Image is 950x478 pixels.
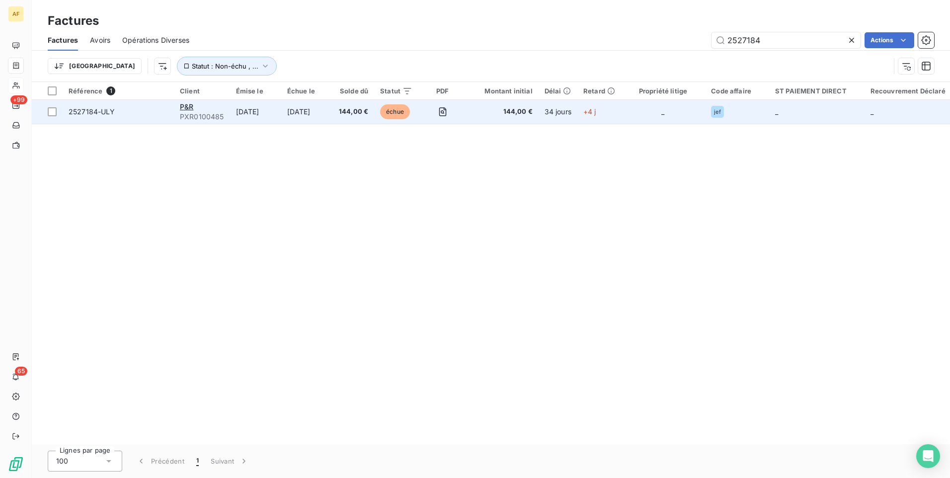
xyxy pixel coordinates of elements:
[539,100,577,124] td: 34 jours
[583,87,615,95] div: Retard
[712,32,861,48] input: Rechercher
[180,87,224,95] div: Client
[473,87,532,95] div: Montant initial
[775,107,778,116] span: _
[339,87,368,95] div: Solde dû
[8,6,24,22] div: AF
[15,367,27,376] span: 65
[714,109,720,115] span: jef
[236,87,275,95] div: Émise le
[380,87,412,95] div: Statut
[775,87,859,95] div: ST PAIEMENT DIRECT
[106,86,115,95] span: 1
[583,107,596,116] span: +4 j
[871,107,873,116] span: _
[865,32,914,48] button: Actions
[281,100,333,124] td: [DATE]
[205,451,255,472] button: Suivant
[122,35,189,45] span: Opérations Diverses
[380,104,410,119] span: échue
[545,87,571,95] div: Délai
[10,95,27,104] span: +99
[287,87,327,95] div: Échue le
[69,107,115,116] span: 2527184-ULY
[90,35,110,45] span: Avoirs
[230,100,281,124] td: [DATE]
[8,456,24,472] img: Logo LeanPay
[48,35,78,45] span: Factures
[192,62,258,70] span: Statut : Non-échu , ...
[69,87,102,95] span: Référence
[177,57,277,76] button: Statut : Non-échu , ...
[916,444,940,468] div: Open Intercom Messenger
[339,107,368,117] span: 144,00 €
[48,58,142,74] button: [GEOGRAPHIC_DATA]
[190,451,205,472] button: 1
[196,456,199,466] span: 1
[627,87,699,95] div: Propriété litige
[180,102,193,111] span: P&R
[424,87,461,95] div: PDF
[180,112,224,122] span: PXR0100485
[56,456,68,466] span: 100
[473,107,532,117] span: 144,00 €
[661,107,664,116] span: _
[48,12,99,30] h3: Factures
[130,451,190,472] button: Précédent
[711,87,763,95] div: Code affaire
